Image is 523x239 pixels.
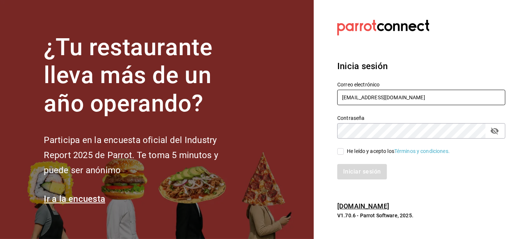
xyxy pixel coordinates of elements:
label: Contraseña [337,115,505,121]
a: [DOMAIN_NAME] [337,202,389,210]
h1: ¿Tu restaurante lleva más de un año operando? [44,33,242,118]
label: Correo electrónico [337,82,505,87]
p: V1.70.6 - Parrot Software, 2025. [337,212,505,219]
input: Ingresa tu correo electrónico [337,90,505,105]
button: passwordField [488,125,501,137]
div: He leído y acepto los [347,147,450,155]
h3: Inicia sesión [337,60,505,73]
h2: Participa en la encuesta oficial del Industry Report 2025 de Parrot. Te toma 5 minutos y puede se... [44,133,242,178]
a: Ir a la encuesta [44,194,105,204]
a: Términos y condiciones. [394,148,450,154]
